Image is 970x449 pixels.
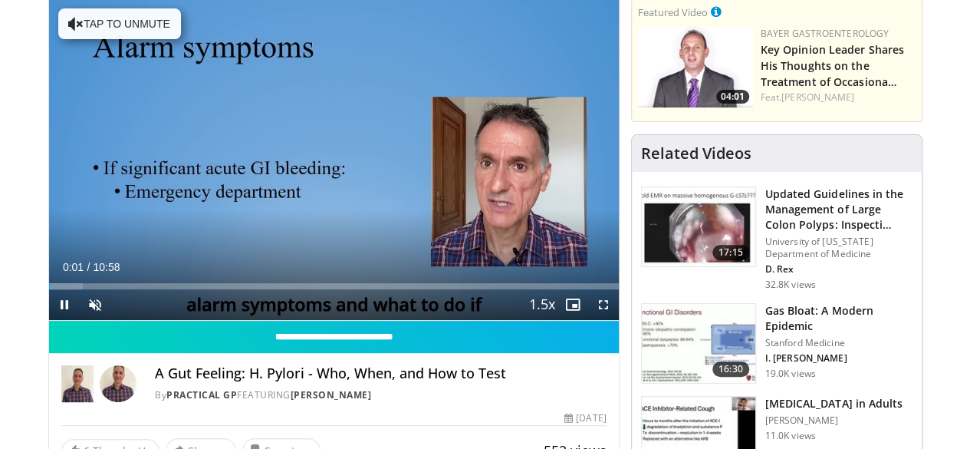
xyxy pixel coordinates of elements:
div: Feat. [761,91,916,104]
a: Key Opinion Leader Shares His Thoughts on the Treatment of Occasiona… [761,42,905,89]
h3: Gas Bloat: A Modern Epidemic [765,303,912,334]
p: Stanford Medicine [765,337,912,349]
span: 16:30 [712,362,749,377]
h3: [MEDICAL_DATA] in Adults [765,396,903,411]
img: dfcfcb0d-b871-4e1a-9f0c-9f64970f7dd8.150x105_q85_crop-smart_upscale.jpg [642,187,755,267]
p: 11.0K views [765,430,816,442]
h3: Updated Guidelines in the Management of Large Colon Polyps: Inspecti… [765,187,912,233]
p: I. [PERSON_NAME] [765,352,912,365]
button: Unmute [80,289,110,320]
h4: Related Videos [641,144,751,163]
button: Pause [49,289,80,320]
p: D. Rex [765,263,912,276]
img: 9828b8df-38ad-4333-b93d-bb657251ca89.png.150x105_q85_crop-smart_upscale.png [638,27,753,107]
small: Featured Video [638,5,708,19]
button: Tap to unmute [58,8,181,39]
span: / [87,261,90,273]
h4: A Gut Feeling: H. Pylori - Who, When, and How to Test [155,365,607,382]
a: [PERSON_NAME] [290,388,371,401]
div: [DATE] [564,411,606,425]
p: University of [US_STATE] Department of Medicine [765,236,912,260]
span: 10:58 [93,261,120,273]
img: 480ec31d-e3c1-475b-8289-0a0659db689a.150x105_q85_crop-smart_upscale.jpg [642,304,755,384]
a: [PERSON_NAME] [781,91,854,104]
p: [PERSON_NAME] [765,414,903,427]
img: Avatar [100,365,136,402]
a: Bayer Gastroenterology [761,27,889,40]
a: Practical GP [166,388,237,401]
p: 19.0K views [765,368,816,380]
div: By FEATURING [155,388,607,402]
a: 16:30 Gas Bloat: A Modern Epidemic Stanford Medicine I. [PERSON_NAME] 19.0K views [641,303,912,385]
p: 32.8K views [765,279,816,291]
span: 0:01 [63,261,84,273]
div: Progress Bar [49,283,619,289]
button: Playback Rate [527,289,557,320]
button: Enable picture-in-picture mode [557,289,588,320]
span: 04:01 [716,90,749,104]
img: Practical GP [61,365,94,402]
a: 04:01 [638,27,753,107]
button: Fullscreen [588,289,619,320]
a: 17:15 Updated Guidelines in the Management of Large Colon Polyps: Inspecti… University of [US_STA... [641,187,912,291]
span: 17:15 [712,245,749,260]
